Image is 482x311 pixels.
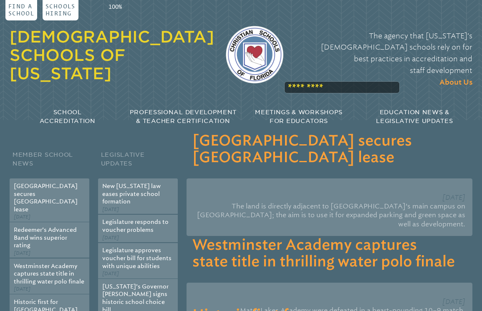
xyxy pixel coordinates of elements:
[376,109,453,124] span: Education News & Legislative Updates
[107,3,123,12] p: 100%
[10,27,214,83] a: [DEMOGRAPHIC_DATA] Schools of [US_STATE]
[130,109,237,124] span: Professional Development & Teacher Certification
[102,271,119,276] span: [DATE]
[14,263,84,285] a: Westminster Academy captures state title in thrilling water polo finale
[14,250,30,256] span: [DATE]
[102,218,169,233] a: Legislature responds to voucher problems
[192,237,467,271] h3: Westminster Academy captures state title in thrilling water polo finale
[442,193,465,201] span: [DATE]
[10,149,89,178] h2: Member School News
[8,3,34,18] p: Find a school
[192,133,467,166] h3: [GEOGRAPHIC_DATA] secures [GEOGRAPHIC_DATA] lease
[102,247,172,269] a: Legislature approves voucher bill for students with unique abilities
[442,298,465,306] span: [DATE]
[439,77,472,88] span: About Us
[226,26,284,84] img: csf-logo-web-colors.png
[98,149,178,178] h2: Legislative Updates
[102,235,119,241] span: [DATE]
[14,214,30,220] span: [DATE]
[255,109,343,124] span: Meetings & Workshops for Educators
[40,109,96,124] span: School Accreditation
[14,226,77,249] a: Redeemer’s Advanced Band wins superior rating
[45,3,76,18] p: Schools Hiring
[14,286,30,292] span: [DATE]
[194,199,465,231] p: The land is directly adjacent to [GEOGRAPHIC_DATA]’s main campus on [GEOGRAPHIC_DATA]; the aim is...
[102,206,119,212] span: [DATE]
[102,183,161,205] a: New [US_STATE] law eases private school formation
[14,183,78,213] a: [GEOGRAPHIC_DATA] secures [GEOGRAPHIC_DATA] lease
[295,30,472,88] p: The agency that [US_STATE]’s [DEMOGRAPHIC_DATA] schools rely on for best practices in accreditati...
